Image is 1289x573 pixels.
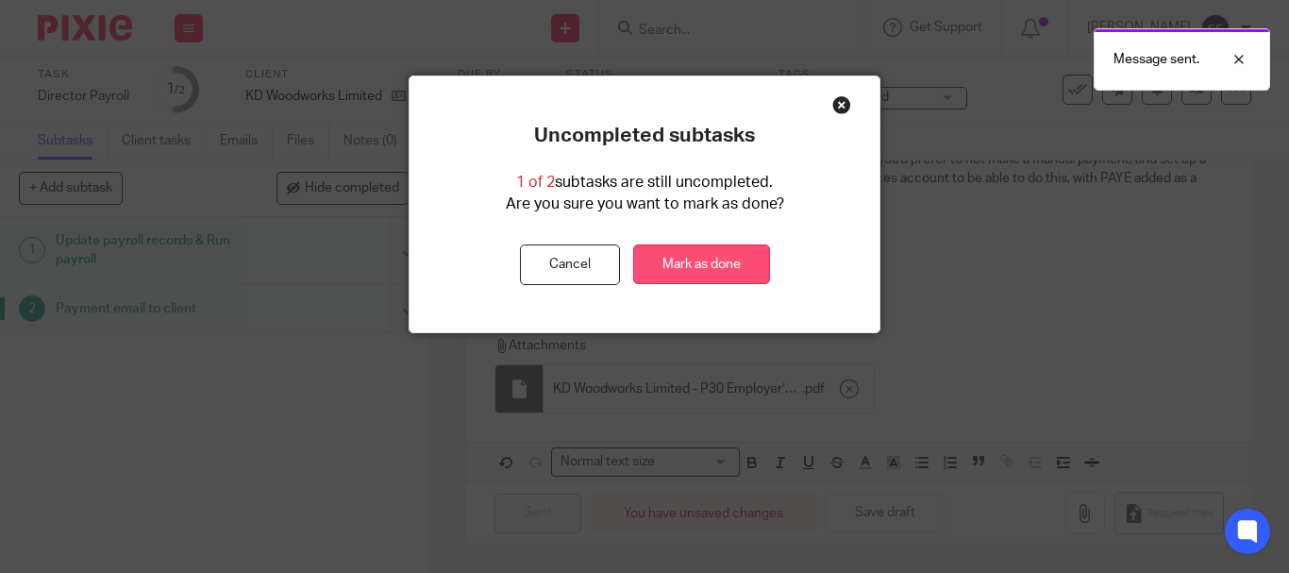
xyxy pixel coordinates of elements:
div: Close this dialog window [832,95,851,114]
a: Mark as done [633,244,770,285]
p: subtasks are still uncompleted. [516,172,773,194]
p: Uncompleted subtasks [534,124,755,148]
span: 1 of 2 [516,175,555,190]
button: Cancel [520,244,620,285]
p: Message sent. [1113,50,1199,69]
p: Are you sure you want to mark as done? [506,194,784,215]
